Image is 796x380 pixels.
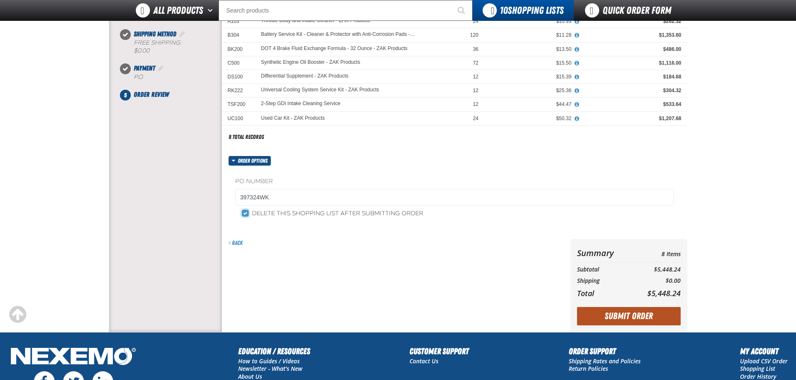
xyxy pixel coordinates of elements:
[577,246,631,260] th: Summary
[572,18,582,25] button: View All Prices for Throttle Body and Intake Cleaner - ZAK Products
[572,60,582,67] button: View All Prices for Synthetic Engine Oil Booster - ZAK Products
[222,15,255,28] td: A103
[120,90,131,101] span: 5
[157,64,165,72] a: Edit Payment
[238,365,303,372] a: Newsletter - What's New
[740,357,788,365] a: Upload CSV Order
[490,18,572,25] div: $10.93
[577,307,681,325] button: Submit Order
[222,42,255,56] td: BK200
[572,46,582,53] button: View All Prices for DOT 4 Brake Fluid Exchange Formula - 32 Ounce - ZAK Products
[583,46,682,53] div: $486.00
[583,101,682,108] div: $533.64
[134,64,155,72] span: Payment
[222,98,255,111] td: TSF200
[572,32,582,39] button: View All Prices for Battery Service Kit - Cleaner & Protector with Anti-Corrosion Pads - ZAK Prod...
[490,32,572,38] div: $11.28
[572,73,582,81] button: View All Prices for Differential Supplement - ZAK Products
[409,357,438,365] a: Contact Us
[583,87,682,94] div: $304.32
[238,345,310,357] h2: Education / Resources
[261,46,408,52] a: DOT 4 Brake Fluid Exchange Formula - 32 Ounce - ZAK Products
[261,18,370,24] a: Throttle Body and Intake Cleaner - ZAK Products
[490,46,572,53] div: $13.50
[261,32,417,38] a: Battery Service Kit - Cleaner & Protector with Anti-Corrosion Pads - ZAK Products
[740,365,775,372] a: Shopping List
[125,63,222,90] li: Payment. Step 4 of 5. Completed
[238,357,300,365] a: How to Guides / Videos
[229,156,271,166] button: Order options
[473,60,478,66] span: 72
[125,90,222,100] li: Order Review. Step 5 of 5. Not Completed
[134,30,176,38] span: Shipping Method
[8,305,27,324] div: Scroll to the top
[473,74,478,80] span: 12
[242,210,423,218] label: Delete this shopping list after submitting order
[222,70,255,84] td: DS100
[473,101,478,107] span: 12
[8,345,138,370] img: Nexemo Logo
[583,60,682,66] div: $1,116.00
[409,345,469,357] h2: Customer Support
[261,101,341,107] a: 2-Step GDI Intake Cleaning Service
[583,115,682,122] div: $1,207.68
[134,73,222,81] div: P.O.
[490,101,572,108] div: $44.47
[473,46,478,52] span: 36
[134,91,169,98] span: Order Review
[647,288,681,298] span: $5,448.24
[500,5,564,16] span: Shopping Lists
[178,30,186,38] a: Edit Shipping Method
[577,287,631,300] th: Total
[473,18,478,24] span: 24
[490,115,572,122] div: $50.32
[583,32,682,38] div: $1,353.60
[490,73,572,80] div: $15.39
[569,365,608,372] a: Return Policies
[238,156,271,166] span: Order options
[242,210,249,216] input: Delete this shopping list after submitting order
[125,29,222,63] li: Shipping Method. Step 3 of 5. Completed
[261,87,379,93] a: Universal Cooling System Service Kit - ZAK Products
[631,275,680,287] td: $0.00
[473,116,478,121] span: 24
[261,73,348,79] a: Differential Supplement - ZAK Products
[222,84,255,98] td: RK222
[572,101,582,108] button: View All Prices for 2-Step GDI Intake Cleaning Service
[229,239,243,246] a: Back
[134,47,150,54] strong: $0.00
[222,111,255,125] td: UC100
[569,357,641,365] a: Shipping Rates and Policies
[473,88,478,93] span: 12
[583,18,682,25] div: $262.32
[631,264,680,275] td: $5,448.24
[235,178,674,186] label: PO Number
[229,133,264,141] div: 8 total records
[577,275,631,287] th: Shipping
[572,87,582,95] button: View All Prices for Universal Cooling System Service Kit - ZAK Products
[222,28,255,42] td: B304
[222,56,255,70] td: C500
[572,115,582,123] button: View All Prices for Used Car Kit - ZAK Products
[261,115,325,121] a: Used Car Kit - ZAK Products
[490,87,572,94] div: $25.36
[500,5,508,16] strong: 10
[577,264,631,275] th: Subtotal
[470,32,478,38] span: 120
[740,345,788,357] h2: My Account
[261,60,360,65] a: Synthetic Engine Oil Booster - ZAK Products
[153,3,203,18] span: All Products
[631,246,680,260] td: 8 Items
[490,60,572,66] div: $15.50
[134,39,222,55] div: Free Shipping:
[583,73,682,80] div: $184.68
[569,345,641,357] h2: Order Support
